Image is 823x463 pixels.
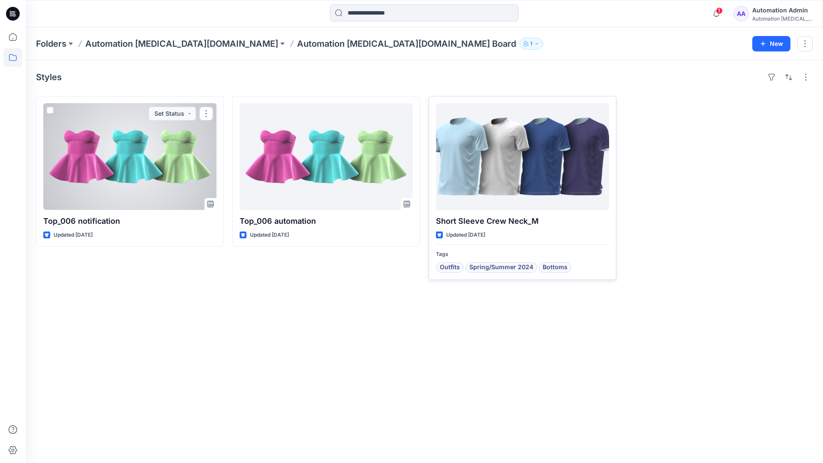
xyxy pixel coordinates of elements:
p: 1 [530,39,532,48]
span: Spring/Summer 2024 [469,262,533,273]
div: Automation [MEDICAL_DATA]... [752,15,812,22]
h4: Styles [36,72,62,82]
p: Tags [436,250,609,259]
span: 1 [716,7,723,14]
button: 1 [520,38,543,50]
p: Automation [MEDICAL_DATA][DOMAIN_NAME] Board [297,38,516,50]
span: Bottoms [543,262,568,273]
button: New [752,36,790,51]
p: Updated [DATE] [250,231,289,240]
div: Automation Admin [752,5,812,15]
a: Automation [MEDICAL_DATA][DOMAIN_NAME] [85,38,278,50]
p: Top_006 notification [43,215,216,227]
p: Updated [DATE] [446,231,485,240]
a: Short Sleeve Crew Neck_M [436,103,609,210]
a: Top_006 automation [240,103,413,210]
a: Top_006 notification [43,103,216,210]
p: Top_006 automation [240,215,413,227]
div: AA [733,6,749,21]
a: Folders [36,38,66,50]
span: Outfits [440,262,460,273]
p: Short Sleeve Crew Neck_M [436,215,609,227]
p: Updated [DATE] [54,231,93,240]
